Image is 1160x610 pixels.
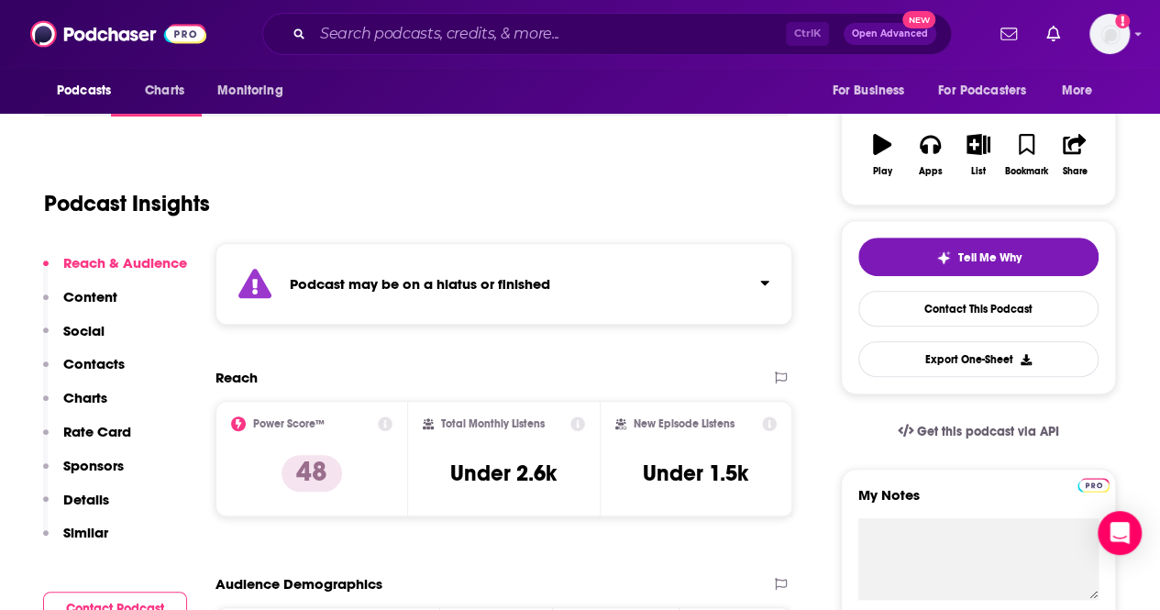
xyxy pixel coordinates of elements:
[63,254,187,272] p: Reach & Audience
[43,389,107,423] button: Charts
[1062,78,1093,104] span: More
[43,457,124,491] button: Sponsors
[43,524,108,558] button: Similar
[955,122,1002,188] button: List
[133,73,195,108] a: Charts
[832,78,904,104] span: For Business
[1039,18,1067,50] a: Show notifications dropdown
[63,389,107,406] p: Charts
[43,423,131,457] button: Rate Card
[262,13,952,55] div: Search podcasts, credits, & more...
[43,322,105,356] button: Social
[43,254,187,288] button: Reach & Audience
[993,18,1024,50] a: Show notifications dropdown
[938,78,1026,104] span: For Podcasters
[43,355,125,389] button: Contacts
[43,491,109,525] button: Details
[858,486,1099,518] label: My Notes
[63,524,108,541] p: Similar
[290,275,550,293] strong: Podcast may be on a hiatus or finished
[873,166,892,177] div: Play
[936,250,951,265] img: tell me why sparkle
[1077,475,1110,493] a: Pro website
[1089,14,1130,54] img: User Profile
[852,29,928,39] span: Open Advanced
[215,575,382,593] h2: Audience Demographics
[204,73,306,108] button: open menu
[858,238,1099,276] button: tell me why sparkleTell Me Why
[145,78,184,104] span: Charts
[63,491,109,508] p: Details
[917,424,1059,439] span: Get this podcast via API
[217,78,282,104] span: Monitoring
[63,457,124,474] p: Sponsors
[844,23,936,45] button: Open AdvancedNew
[926,73,1053,108] button: open menu
[1089,14,1130,54] button: Show profile menu
[215,243,792,325] section: Click to expand status details
[919,166,943,177] div: Apps
[1098,511,1142,555] div: Open Intercom Messenger
[57,78,111,104] span: Podcasts
[643,460,748,487] h3: Under 1.5k
[1002,122,1050,188] button: Bookmark
[883,409,1074,454] a: Get this podcast via API
[215,369,258,386] h2: Reach
[63,288,117,305] p: Content
[1115,14,1130,28] svg: Add a profile image
[1051,122,1099,188] button: Share
[634,417,735,430] h2: New Episode Listens
[786,22,829,46] span: Ctrl K
[63,423,131,440] p: Rate Card
[858,291,1099,327] a: Contact This Podcast
[819,73,927,108] button: open menu
[282,455,342,492] p: 48
[906,122,954,188] button: Apps
[30,17,206,51] img: Podchaser - Follow, Share and Rate Podcasts
[43,288,117,322] button: Content
[971,166,986,177] div: List
[63,355,125,372] p: Contacts
[450,460,557,487] h3: Under 2.6k
[1089,14,1130,54] span: Logged in as esmith_bg
[1062,166,1087,177] div: Share
[858,122,906,188] button: Play
[63,322,105,339] p: Social
[1077,478,1110,493] img: Podchaser Pro
[313,19,786,49] input: Search podcasts, credits, & more...
[858,341,1099,377] button: Export One-Sheet
[902,11,935,28] span: New
[1005,166,1048,177] div: Bookmark
[44,190,210,217] h1: Podcast Insights
[44,73,135,108] button: open menu
[1049,73,1116,108] button: open menu
[958,250,1022,265] span: Tell Me Why
[441,417,545,430] h2: Total Monthly Listens
[253,417,325,430] h2: Power Score™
